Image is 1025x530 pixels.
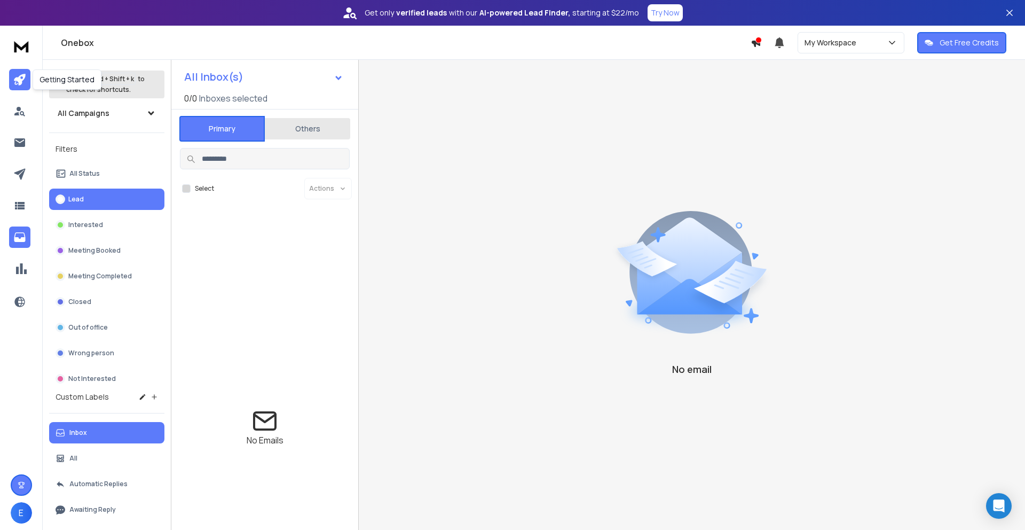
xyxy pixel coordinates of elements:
[184,72,243,82] h1: All Inbox(s)
[68,323,108,332] p: Out of office
[66,74,145,95] p: Press to check for shortcuts.
[805,37,861,48] p: My Workspace
[56,392,109,402] h3: Custom Labels
[49,189,164,210] button: Lead
[33,69,101,90] div: Getting Started
[247,434,283,447] p: No Emails
[49,163,164,184] button: All Status
[479,7,570,18] strong: AI-powered Lead Finder,
[184,92,197,105] span: 0 / 0
[68,246,121,255] p: Meeting Booked
[940,37,999,48] p: Get Free Credits
[69,480,128,488] p: Automatic Replies
[176,66,352,88] button: All Inbox(s)
[68,221,103,229] p: Interested
[11,36,32,56] img: logo
[49,499,164,520] button: Awaiting Reply
[68,349,114,357] p: Wrong person
[11,502,32,524] button: E
[648,4,683,21] button: Try Now
[917,32,1006,53] button: Get Free Credits
[69,428,87,437] p: Inbox
[986,493,1012,519] div: Open Intercom Messenger
[69,454,77,463] p: All
[49,291,164,313] button: Closed
[365,7,639,18] p: Get only with our starting at $22/mo
[49,240,164,261] button: Meeting Booked
[49,142,164,157] h3: Filters
[195,184,214,193] label: Select
[61,36,751,49] h1: Onebox
[49,448,164,469] button: All
[49,342,164,364] button: Wrong person
[49,103,164,124] button: All Campaigns
[49,317,164,338] button: Out of office
[49,214,164,236] button: Interested
[69,169,100,178] p: All Status
[199,92,267,105] h3: Inboxes selected
[49,473,164,495] button: Automatic Replies
[68,298,91,306] p: Closed
[68,195,84,204] p: Lead
[68,272,132,280] p: Meeting Completed
[68,375,116,383] p: Not Interested
[49,266,164,287] button: Meeting Completed
[672,362,712,377] p: No email
[49,422,164,443] button: Inbox
[265,117,350,141] button: Others
[179,116,265,142] button: Primary
[49,368,164,389] button: Not Interested
[651,7,680,18] p: Try Now
[87,73,136,85] span: Cmd + Shift + k
[69,505,116,514] p: Awaiting Reply
[58,108,109,119] h1: All Campaigns
[396,7,447,18] strong: verified leads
